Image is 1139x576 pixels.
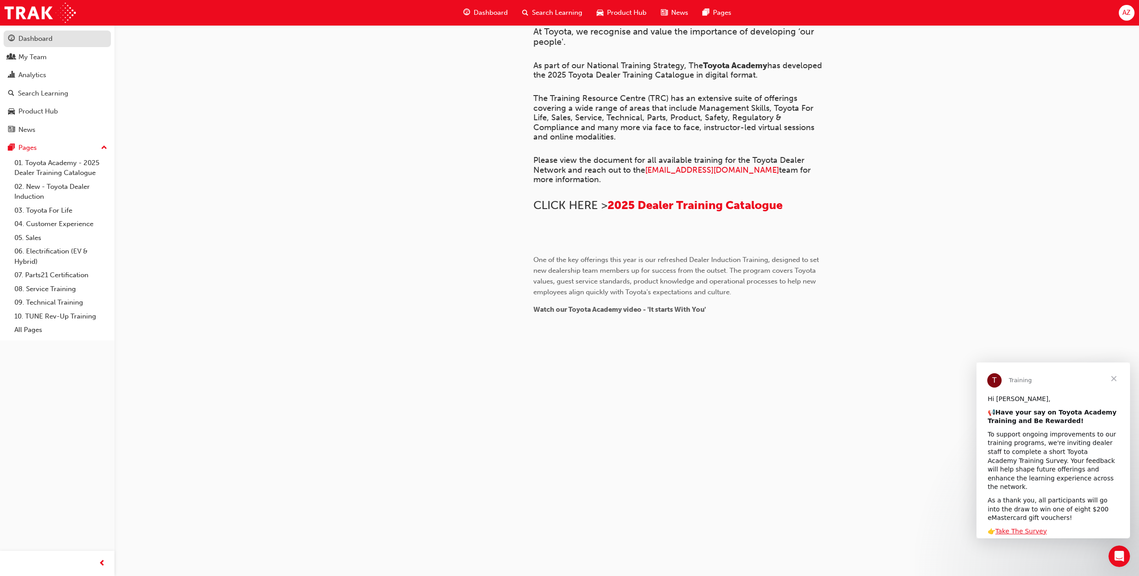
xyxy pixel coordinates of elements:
[11,156,111,180] a: 01. Toyota Academy - 2025 Dealer Training Catalogue
[532,8,582,18] span: Search Learning
[11,204,111,218] a: 03. Toyota For Life
[533,93,817,142] span: The Training Resource Centre (TRC) has an extensive suite of offerings covering a wide range of a...
[533,26,816,47] span: At Toyota, we recognise and value the importance of developing ‘our people'.
[11,323,111,337] a: All Pages
[607,8,646,18] span: Product Hub
[4,140,111,156] button: Pages
[11,244,111,268] a: 06. Electrification (EV & Hybrid)
[18,106,58,117] div: Product Hub
[533,305,706,314] span: Watch our Toyota Academy video - 'It starts With You'
[8,90,14,98] span: search-icon
[11,282,111,296] a: 08. Service Training
[1108,545,1130,567] iframe: Intercom live chat
[4,103,111,120] a: Product Hub
[589,4,654,22] a: car-iconProduct Hub
[4,85,111,102] a: Search Learning
[11,310,111,323] a: 10. TUNE Rev-Up Training
[11,217,111,231] a: 04. Customer Experience
[8,144,15,152] span: pages-icon
[18,125,35,135] div: News
[18,52,47,62] div: My Team
[4,31,111,47] a: Dashboard
[703,7,709,18] span: pages-icon
[597,7,603,18] span: car-icon
[474,8,508,18] span: Dashboard
[8,108,15,116] span: car-icon
[456,4,515,22] a: guage-iconDashboard
[101,142,107,154] span: up-icon
[4,29,111,140] button: DashboardMy TeamAnalyticsSearch LearningProduct HubNews
[8,126,15,134] span: news-icon
[8,71,15,79] span: chart-icon
[4,67,111,83] a: Analytics
[713,8,731,18] span: Pages
[1122,8,1130,18] span: AZ
[18,143,37,153] div: Pages
[99,558,106,569] span: prev-icon
[703,61,767,70] span: Toyota Academy
[522,7,528,18] span: search-icon
[4,49,111,65] a: My Team
[11,231,111,245] a: 05. Sales
[4,3,76,23] img: Trak
[11,268,111,282] a: 07. Parts21 Certification
[11,180,111,204] a: 02. New - Toyota Dealer Induction
[533,61,824,80] span: has developed the 2025 Toyota Dealer Training Catalogue in digital format.
[533,61,703,70] span: As part of our National Training Strategy, The
[8,35,15,43] span: guage-icon
[607,198,783,212] a: 2025 Dealer Training Catalogue
[533,256,821,296] span: One of the key offerings this year is our refreshed Dealer Induction Training, designed to set ne...
[645,165,779,175] a: [EMAIL_ADDRESS][DOMAIN_NAME]
[18,34,53,44] div: Dashboard
[533,165,813,185] span: team for more information.
[515,4,589,22] a: search-iconSearch Learning
[671,8,688,18] span: News
[4,122,111,138] a: News
[976,362,1130,538] iframe: Intercom live chat message
[695,4,739,22] a: pages-iconPages
[533,155,807,175] span: Please view the document for all available training for the Toyota Dealer Network and reach out t...
[18,70,46,80] div: Analytics
[18,88,68,99] div: Search Learning
[1119,5,1135,21] button: AZ
[654,4,695,22] a: news-iconNews
[8,53,15,61] span: people-icon
[661,7,668,18] span: news-icon
[533,198,607,212] span: CLICK HERE >
[463,7,470,18] span: guage-icon
[11,296,111,310] a: 09. Technical Training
